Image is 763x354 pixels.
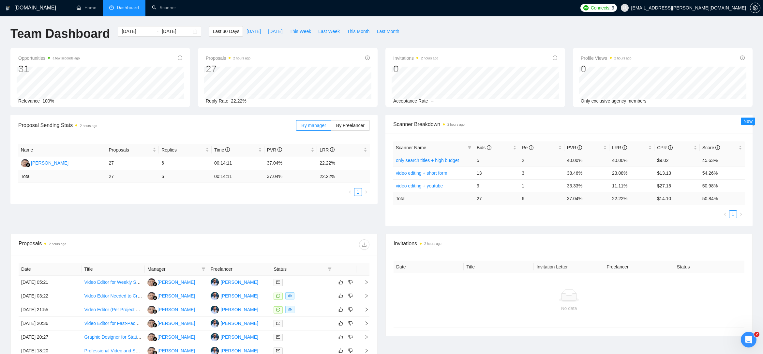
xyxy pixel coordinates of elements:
div: [PERSON_NAME] [221,320,258,327]
a: MA[PERSON_NAME] [211,320,258,326]
img: MA [211,278,219,286]
h1: Team Dashboard [10,26,110,41]
a: NS[PERSON_NAME] [147,348,195,353]
span: user [622,6,627,10]
a: Graphic Designer for Static Image Ads &amp; Video Editing (3 [MEDICAL_DATA]-Free Vape Brands) [84,334,288,340]
li: 1 [729,210,737,218]
button: dislike [347,306,354,314]
span: Invitations [393,54,438,62]
th: Name [18,144,106,156]
td: 13 [474,167,519,179]
button: right [737,210,745,218]
div: No data [399,305,739,312]
span: filter [202,267,205,271]
span: By Freelancer [336,123,365,128]
div: 31 [18,63,80,75]
div: [PERSON_NAME] [157,279,195,286]
iframe: Intercom live chat [741,332,756,347]
span: dislike [348,307,353,312]
span: dislike [348,334,353,340]
th: Freelancer [604,261,674,273]
span: info-circle [178,56,182,60]
span: dislike [348,348,353,353]
td: 37.04 % [264,170,317,183]
img: gigradar-bm.png [153,309,157,314]
span: dislike [348,293,353,298]
span: info-circle [577,145,582,150]
th: Status [674,261,744,273]
span: 22.22% [231,98,246,104]
a: MA[PERSON_NAME] [211,307,258,312]
td: 6 [159,170,212,183]
span: [DATE] [247,28,261,35]
button: dislike [347,319,354,327]
td: Video Editor (Per Project Basis) [82,303,145,317]
button: like [337,278,345,286]
span: Time [214,147,230,153]
button: setting [750,3,760,13]
div: 27 [206,63,250,75]
td: 00:14:11 [212,170,264,183]
td: [DATE] 21:55 [19,303,82,317]
span: LRR [320,147,335,153]
td: 37.04% [264,156,317,170]
img: gigradar-bm.png [153,337,157,341]
td: Video Editor for Weekly Social Media Reels (Church Sermons) – Adobe Premiere Expert Needed [82,276,145,289]
img: NS [147,319,156,328]
span: Relevance [18,98,40,104]
td: 33.33% [564,179,609,192]
span: to [154,29,159,34]
span: info-circle [365,56,370,60]
time: 2 hours ago [424,242,441,246]
td: 3 [519,167,564,179]
span: Dashboard [117,5,139,10]
td: 00:14:11 [212,156,264,170]
td: 23.08% [609,167,654,179]
th: Proposals [106,144,159,156]
td: 50.84 % [700,192,745,205]
time: 2 hours ago [233,56,250,60]
span: By manager [301,123,326,128]
td: 45.63% [700,154,745,167]
td: [DATE] 20:36 [19,317,82,330]
button: This Week [286,26,315,37]
a: NS[PERSON_NAME] [147,279,195,284]
td: 5 [474,154,519,167]
a: searchScanner [152,5,176,10]
th: Title [82,263,145,276]
span: Profile Views [581,54,632,62]
span: right [359,280,369,284]
div: [PERSON_NAME] [221,292,258,299]
span: mail [276,335,280,339]
td: 1 [519,179,564,192]
button: like [337,333,345,341]
a: only search titles + high budget [396,158,459,163]
button: left [346,188,354,196]
span: info-circle [740,56,745,60]
span: setting [750,5,760,10]
td: $9.02 [654,154,699,167]
button: [DATE] [243,26,264,37]
span: mail [276,321,280,325]
span: Manager [147,265,199,273]
th: Replies [159,144,212,156]
td: 27 [106,170,159,183]
span: 9 [612,4,614,11]
div: [PERSON_NAME] [221,306,258,313]
a: NS[PERSON_NAME] [147,320,195,326]
td: Graphic Designer for Static Image Ads &amp; Video Editing (3 Nicotine-Free Vape Brands) [82,330,145,344]
td: 6 [519,192,564,205]
li: Next Page [737,210,745,218]
img: gigradar-bm.png [153,296,157,300]
span: swap-right [154,29,159,34]
span: dislike [348,321,353,326]
img: logo [6,3,10,13]
span: Score [702,145,720,150]
span: CPR [657,145,672,150]
span: PVR [267,147,282,153]
span: info-circle [668,145,673,150]
span: Connects: [591,4,610,11]
span: right [739,212,743,216]
span: Only exclusive agency members [581,98,647,104]
span: like [338,280,343,285]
